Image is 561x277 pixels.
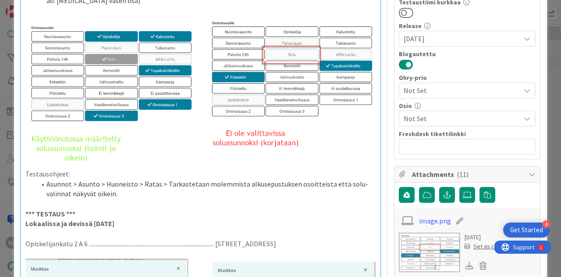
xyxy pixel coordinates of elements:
[419,216,451,226] a: image.png
[399,131,536,137] div: Freshdesk tikettilinkki
[399,75,536,81] div: Ohry-prio
[25,16,376,179] p: Testausohjeet:
[465,242,507,251] div: Set as cover
[399,51,536,57] div: Blogautettu
[404,33,520,44] span: [DATE]
[46,4,48,11] div: 1
[465,260,474,271] div: Download
[399,103,536,109] div: Osio
[412,169,524,180] span: Attachments
[399,23,536,29] div: Release
[465,233,507,242] div: [DATE]
[25,16,376,169] img: image.png
[25,219,114,228] strong: Lokaalissa ja devissä [DATE]
[18,1,40,12] span: Support
[404,84,516,97] span: Not Set
[542,220,550,228] div: 4
[510,226,543,234] div: Get Started
[404,113,520,124] span: Not Set
[25,239,376,249] p: Opiskelijankatu 2 A 6 ..............................................................................
[457,170,469,179] span: ( 11 )
[503,223,550,237] div: Open Get Started checklist, remaining modules: 4
[36,179,376,199] li: Asunnot > Asunto > Huoneisto > Ratas > Tarkastetaan molemmista alkusepustuksen osoitteista että s...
